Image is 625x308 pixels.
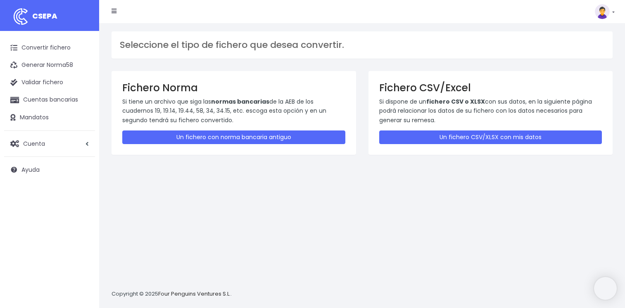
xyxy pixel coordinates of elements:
img: logo [10,6,31,27]
h3: Seleccione el tipo de fichero que desea convertir. [120,40,604,50]
a: Cuentas bancarias [4,91,95,109]
a: Ayuda [4,161,95,178]
a: Cuenta [4,135,95,152]
a: Un fichero con norma bancaria antiguo [122,130,345,144]
a: Generar Norma58 [4,57,95,74]
span: CSEPA [32,11,57,21]
strong: normas bancarias [211,97,269,106]
a: Convertir fichero [4,39,95,57]
img: profile [595,4,610,19]
h3: Fichero Norma [122,82,345,94]
span: Ayuda [21,166,40,174]
p: Si tiene un archivo que siga las de la AEB de los cuadernos 19, 19.14, 19.44, 58, 34, 34.15, etc.... [122,97,345,125]
p: Copyright © 2025 . [112,290,232,299]
span: Cuenta [23,139,45,147]
a: Mandatos [4,109,95,126]
h3: Fichero CSV/Excel [379,82,602,94]
a: Un fichero CSV/XLSX con mis datos [379,130,602,144]
strong: fichero CSV o XLSX [426,97,485,106]
a: Validar fichero [4,74,95,91]
p: Si dispone de un con sus datos, en la siguiente página podrá relacionar los datos de su fichero c... [379,97,602,125]
a: Four Penguins Ventures S.L. [158,290,231,298]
